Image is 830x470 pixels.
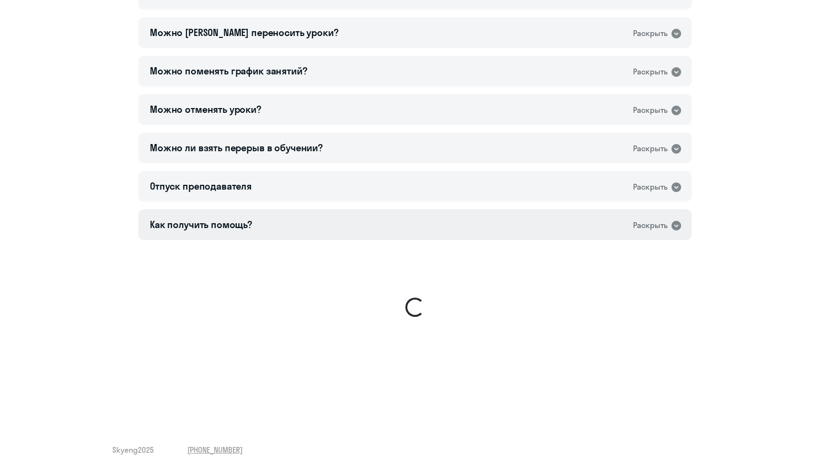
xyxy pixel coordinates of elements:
div: Можно [PERSON_NAME] переносить уроки? [150,26,338,39]
div: Раскрыть [633,181,668,193]
div: Раскрыть [633,27,668,39]
div: Можно ли взять перерыв в обучении? [150,141,323,155]
div: Отпуск преподавателя [150,180,252,193]
div: Раскрыть [633,66,668,78]
a: [PHONE_NUMBER] [187,445,243,455]
div: Раскрыть [633,143,668,155]
span: Skyeng 2025 [112,445,154,455]
div: Можно отменять уроки? [150,103,261,116]
div: Раскрыть [633,219,668,231]
div: Можно поменять график занятий? [150,64,307,78]
div: Раскрыть [633,104,668,116]
div: Как получить помощь? [150,218,252,231]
